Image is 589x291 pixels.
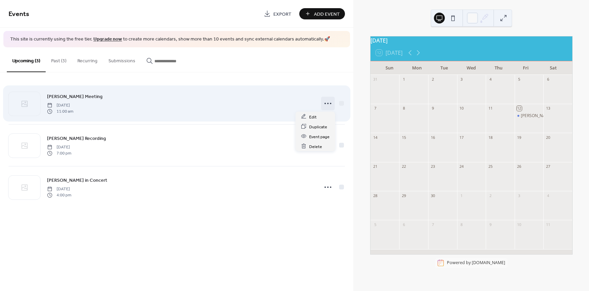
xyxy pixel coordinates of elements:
[430,77,435,82] div: 2
[488,164,493,169] div: 25
[545,193,550,198] div: 4
[47,192,71,198] span: 4:00 pm
[459,222,464,227] div: 8
[485,61,512,75] div: Thu
[401,106,406,111] div: 8
[545,164,550,169] div: 27
[309,133,330,140] span: Event page
[403,61,431,75] div: Mon
[459,164,464,169] div: 24
[376,61,403,75] div: Sun
[47,186,71,192] span: [DATE]
[371,36,572,45] div: [DATE]
[540,61,567,75] div: Sat
[430,164,435,169] div: 23
[373,135,378,140] div: 14
[47,150,71,157] span: 7:00 pm
[259,8,297,19] a: Export
[545,135,550,140] div: 20
[545,77,550,82] div: 6
[512,61,540,75] div: Fri
[517,106,522,111] div: 12
[517,77,522,82] div: 5
[373,193,378,198] div: 28
[47,102,73,108] span: [DATE]
[273,11,291,18] span: Export
[72,47,103,71] button: Recurring
[47,109,73,115] span: 11:00 am
[431,61,458,75] div: Tue
[488,193,493,198] div: 2
[299,8,345,19] button: Add Event
[9,7,29,21] span: Events
[517,164,522,169] div: 26
[373,222,378,227] div: 5
[430,193,435,198] div: 30
[488,222,493,227] div: 9
[488,106,493,111] div: 11
[373,164,378,169] div: 21
[103,47,141,71] button: Submissions
[47,93,103,100] span: [PERSON_NAME] Meeting
[517,135,522,140] div: 19
[545,222,550,227] div: 11
[7,47,46,72] button: Upcoming (3)
[430,106,435,111] div: 9
[401,77,406,82] div: 1
[401,222,406,227] div: 6
[488,135,493,140] div: 18
[459,77,464,82] div: 3
[517,222,522,227] div: 10
[488,77,493,82] div: 4
[459,106,464,111] div: 10
[309,113,317,120] span: Edit
[459,193,464,198] div: 1
[515,113,544,119] div: Clara Voci Meeting
[447,260,505,266] div: Powered by
[47,93,103,100] a: [PERSON_NAME] Meeting
[545,106,550,111] div: 13
[458,61,485,75] div: Wed
[10,36,330,43] span: This site is currently using the free tier. to create more calendars, show more than 10 events an...
[401,164,406,169] div: 22
[430,222,435,227] div: 7
[47,176,107,184] a: [PERSON_NAME] in Concert
[401,193,406,198] div: 29
[517,193,522,198] div: 3
[430,135,435,140] div: 16
[459,135,464,140] div: 17
[373,77,378,82] div: 31
[47,134,106,142] a: [PERSON_NAME] Recording
[521,113,570,119] div: [PERSON_NAME] Meeting
[373,106,378,111] div: 7
[46,47,72,71] button: Past (3)
[309,123,327,130] span: Duplicate
[472,260,505,266] a: [DOMAIN_NAME]
[314,11,340,18] span: Add Event
[401,135,406,140] div: 15
[47,144,71,150] span: [DATE]
[93,35,122,44] a: Upgrade now
[309,143,322,150] span: Delete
